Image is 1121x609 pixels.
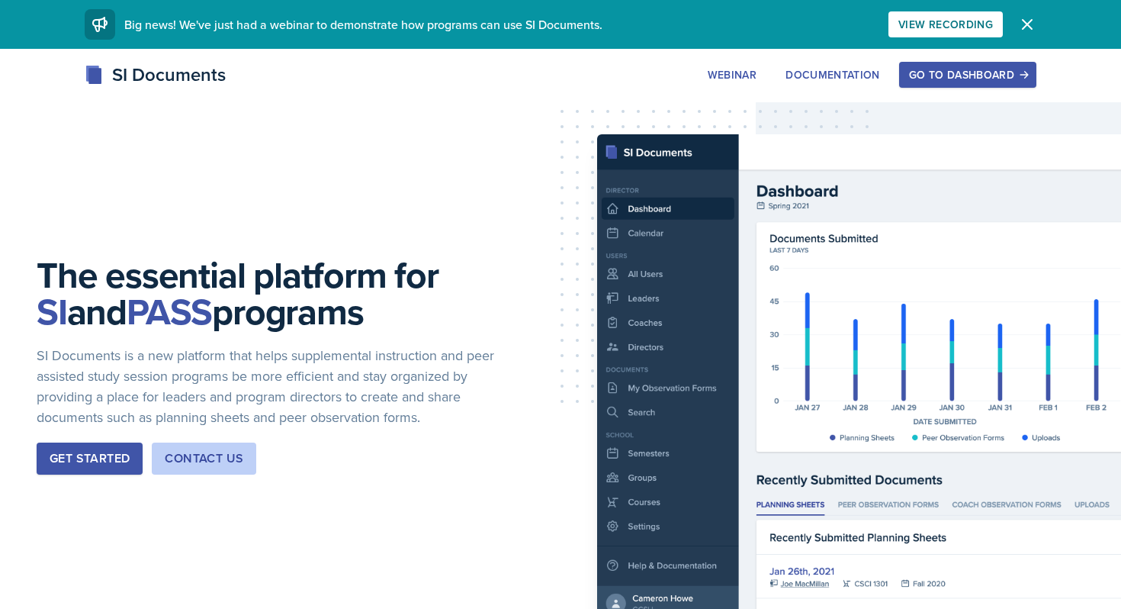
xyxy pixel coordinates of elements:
[785,69,880,81] div: Documentation
[708,69,756,81] div: Webinar
[888,11,1003,37] button: View Recording
[152,443,256,475] button: Contact Us
[37,443,143,475] button: Get Started
[698,62,766,88] button: Webinar
[165,449,243,468] div: Contact Us
[898,18,993,31] div: View Recording
[85,61,226,89] div: SI Documents
[124,16,602,33] span: Big news! We've just had a webinar to demonstrate how programs can use SI Documents.
[909,69,1026,81] div: Go to Dashboard
[776,62,890,88] button: Documentation
[899,62,1036,88] button: Go to Dashboard
[50,449,130,468] div: Get Started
